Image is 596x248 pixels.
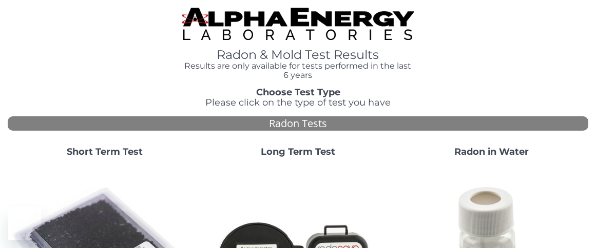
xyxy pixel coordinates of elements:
[8,116,588,131] div: Radon Tests
[182,48,414,61] h1: Radon & Mold Test Results
[256,87,340,98] strong: Choose Test Type
[182,61,414,79] h4: Results are only available for tests performed in the last 6 years
[8,207,41,240] iframe: Button to launch messaging window
[205,97,391,108] span: Please click on the type of test you have
[182,8,414,40] img: TightCrop.jpg
[67,146,143,157] strong: Short Term Test
[454,146,529,157] strong: Radon in Water
[261,146,335,157] strong: Long Term Test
